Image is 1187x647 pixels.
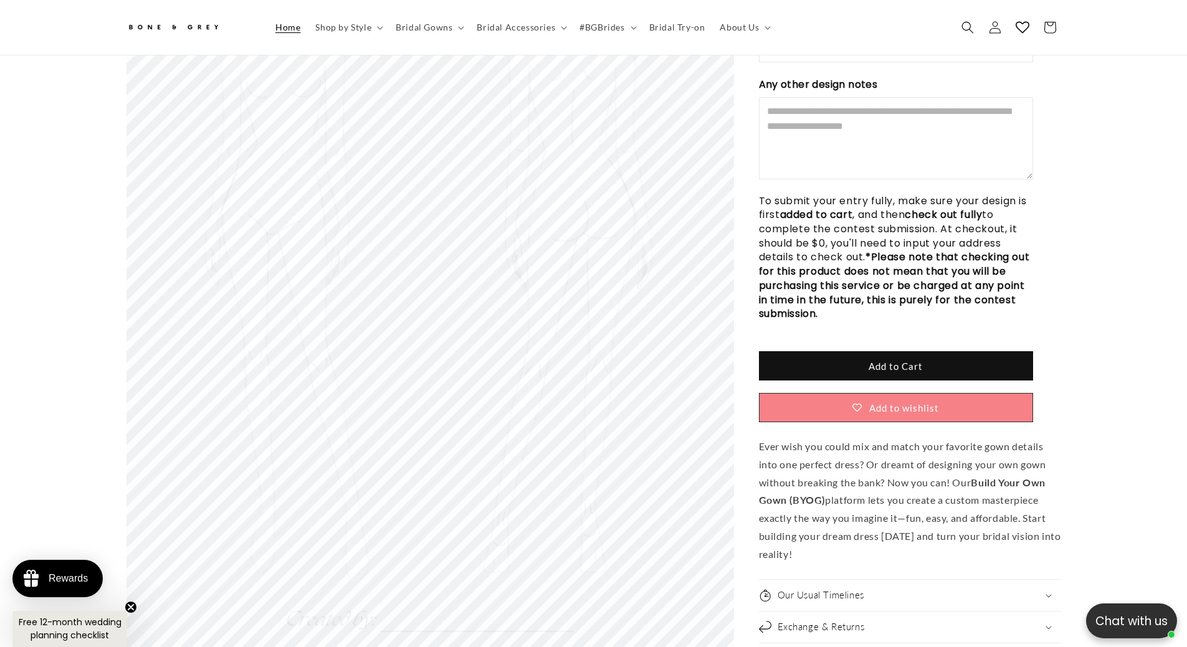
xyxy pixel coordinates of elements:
span: Bridal Accessories [477,22,555,33]
button: Write a review [852,19,935,40]
a: Write a review [83,71,138,81]
h2: Our Usual Timelines [778,589,864,602]
p: Chat with us [1086,612,1177,630]
p: Ever wish you could mix and match your favorite gown details into one perfect dress? Or dreamt of... [759,438,1061,564]
span: #BGBrides [579,22,624,33]
strong: added to cart [780,207,853,222]
button: Close teaser [125,601,137,613]
span: Any other design notes [759,77,880,92]
summary: Bridal Accessories [469,14,572,40]
span: Home [275,22,300,33]
summary: Our Usual Timelines [759,580,1061,611]
a: Bridal Try-on [642,14,713,40]
button: Add to wishlist [759,393,1033,422]
a: Home [268,14,308,40]
div: Rewards [49,573,88,584]
textarea: Design Notes [759,97,1033,179]
span: Bridal Gowns [396,22,452,33]
a: Bone and Grey Bridal [122,12,255,42]
button: Add to Cart [759,351,1033,380]
span: About Us [720,22,759,33]
span: Shop by Style [315,22,371,33]
strong: *Please note that checking out for this product does not mean that you will be purchasing this se... [759,250,1032,321]
strong: check out fully [905,207,982,222]
p: To submit your entry fully, make sure your design is first , and then to complete the contest sub... [759,194,1033,321]
span: Free 12-month wedding planning checklist [19,616,122,641]
summary: #BGBrides [572,14,641,40]
img: Bone and Grey Bridal [126,17,220,38]
div: Free 12-month wedding planning checklistClose teaser [12,611,127,647]
span: Bridal Try-on [649,22,705,33]
summary: About Us [712,14,776,40]
summary: Search [954,14,981,41]
button: Open chatbox [1086,603,1177,638]
summary: Exchange & Returns [759,612,1061,643]
summary: Bridal Gowns [388,14,469,40]
summary: Shop by Style [308,14,388,40]
h2: Exchange & Returns [778,621,865,633]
